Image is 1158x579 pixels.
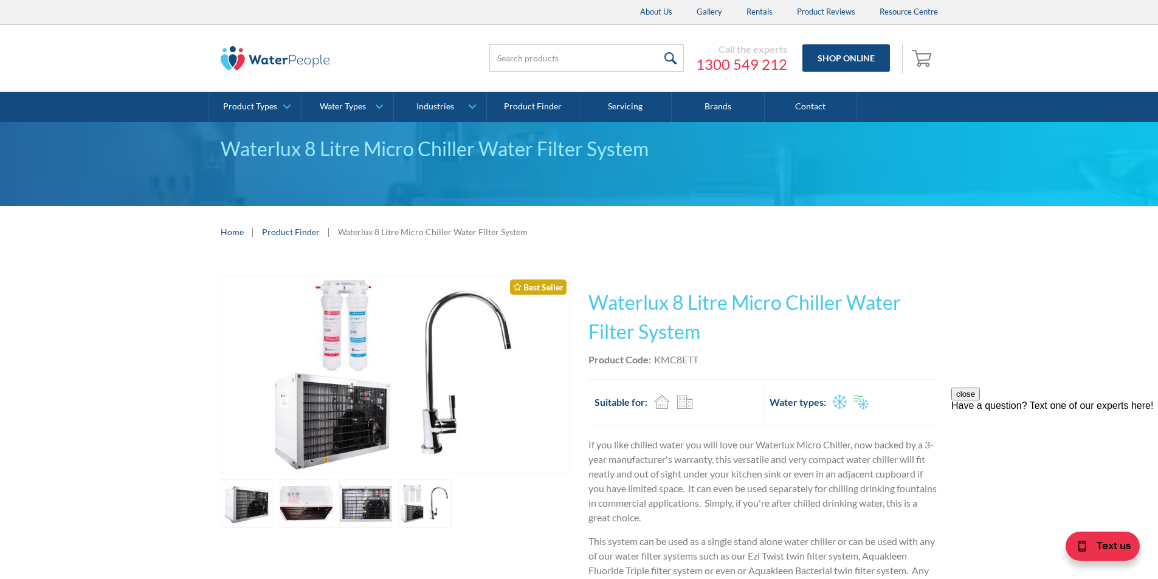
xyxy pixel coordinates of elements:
img: The Water People [221,46,330,70]
a: Product Finder [487,92,579,122]
h2: Suitable for: [595,395,647,409]
div: Call the experts [696,43,787,55]
a: open lightbox [339,479,393,528]
img: shopping cart [912,48,935,67]
iframe: podium webchat widget prompt [951,388,1158,533]
a: 1300 549 212 [696,55,787,74]
a: Servicing [579,92,672,122]
a: Open empty cart [909,44,938,73]
div: Best Seller [510,279,567,295]
a: Product Finder [262,225,320,238]
div: Water Types [320,101,366,112]
h2: Water types: [770,395,826,409]
a: Shop Online [802,44,890,72]
a: Industries [394,92,486,122]
div: Waterlux 8 Litre Micro Chiller Water Filter System [338,225,528,238]
div: KMC8ETT [654,352,698,367]
h1: Waterlux 8 Litre Micro Chiller Water Filter System [588,288,938,346]
a: open lightbox [221,276,570,473]
div: Product Types [223,101,277,112]
a: Brands [672,92,764,122]
div: | [326,224,332,239]
img: Waterlux 8 Litre Micro Chiller Water Filter System [248,276,543,473]
a: Water Types [302,92,393,122]
a: open lightbox [221,479,274,528]
iframe: podium webchat widget bubble [1036,518,1158,579]
div: Industries [416,101,454,112]
a: open lightbox [280,479,333,528]
a: open lightbox [398,479,452,528]
a: Contact [765,92,857,122]
a: Product Types [209,92,301,122]
p: If you like chilled water you will love our Waterlux Micro Chiller, now backed by a 3-year manufa... [588,437,938,525]
a: Home [221,225,244,238]
div: | [250,224,256,239]
div: Waterlux 8 Litre Micro Chiller Water Filter System [221,134,938,163]
strong: Product Code: [588,354,651,365]
input: Search products [489,44,684,72]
